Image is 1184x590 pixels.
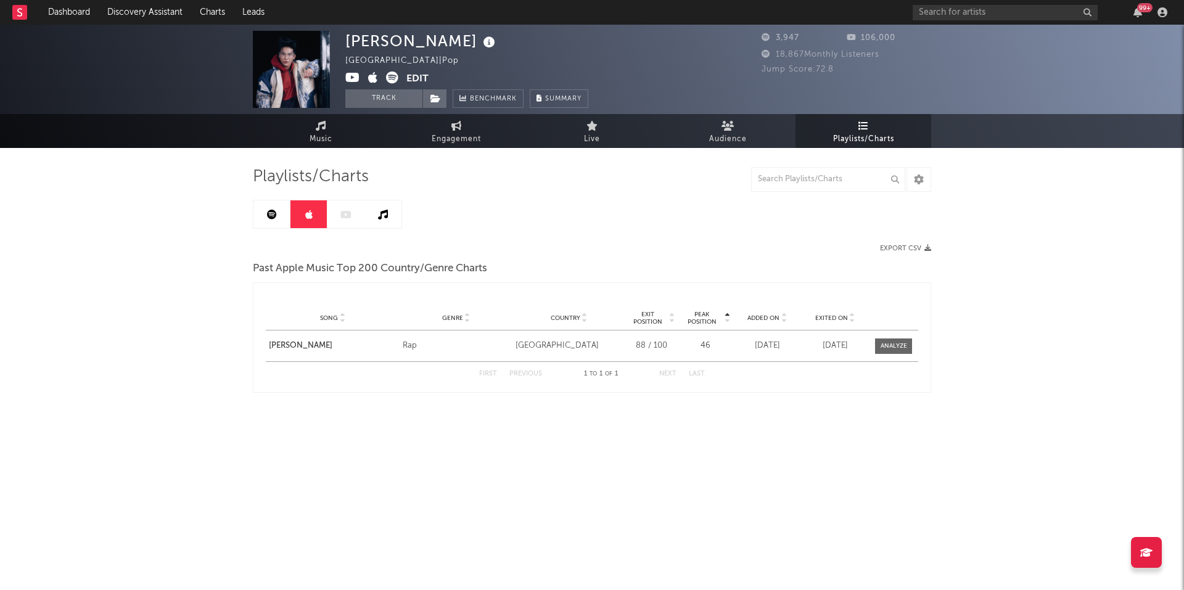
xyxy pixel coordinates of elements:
[847,34,895,42] span: 106,000
[253,170,369,184] span: Playlists/Charts
[345,54,473,68] div: [GEOGRAPHIC_DATA] | Pop
[551,314,580,322] span: Country
[269,340,397,352] a: [PERSON_NAME]
[880,245,931,252] button: Export CSV
[590,371,597,377] span: to
[253,261,487,276] span: Past Apple Music Top 200 Country/Genre Charts
[747,314,779,322] span: Added On
[320,314,338,322] span: Song
[815,314,848,322] span: Exited On
[403,340,509,352] div: Rap
[751,167,905,192] input: Search Playlists/Charts
[442,314,463,322] span: Genre
[470,92,517,107] span: Benchmark
[432,132,481,147] span: Engagement
[1133,7,1142,17] button: 99+
[545,96,582,102] span: Summary
[567,367,635,382] div: 1 1 1
[310,132,332,147] span: Music
[516,340,622,352] div: [GEOGRAPHIC_DATA]
[530,89,588,108] button: Summary
[479,371,497,377] button: First
[628,311,667,326] span: Exit Position
[388,114,524,148] a: Engagement
[689,371,705,377] button: Last
[345,31,498,51] div: [PERSON_NAME]
[253,114,388,148] a: Music
[453,89,524,108] a: Benchmark
[660,114,795,148] a: Audience
[584,132,600,147] span: Live
[1137,3,1153,12] div: 99 +
[681,340,730,352] div: 46
[736,340,798,352] div: [DATE]
[795,114,931,148] a: Playlists/Charts
[762,51,879,59] span: 18,867 Monthly Listeners
[605,371,612,377] span: of
[345,89,422,108] button: Track
[762,34,799,42] span: 3,947
[681,311,723,326] span: Peak Position
[524,114,660,148] a: Live
[509,371,542,377] button: Previous
[659,371,676,377] button: Next
[709,132,747,147] span: Audience
[833,132,894,147] span: Playlists/Charts
[406,72,429,87] button: Edit
[762,65,834,73] span: Jump Score: 72.8
[913,5,1098,20] input: Search for artists
[628,340,675,352] div: 88 / 100
[804,340,866,352] div: [DATE]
